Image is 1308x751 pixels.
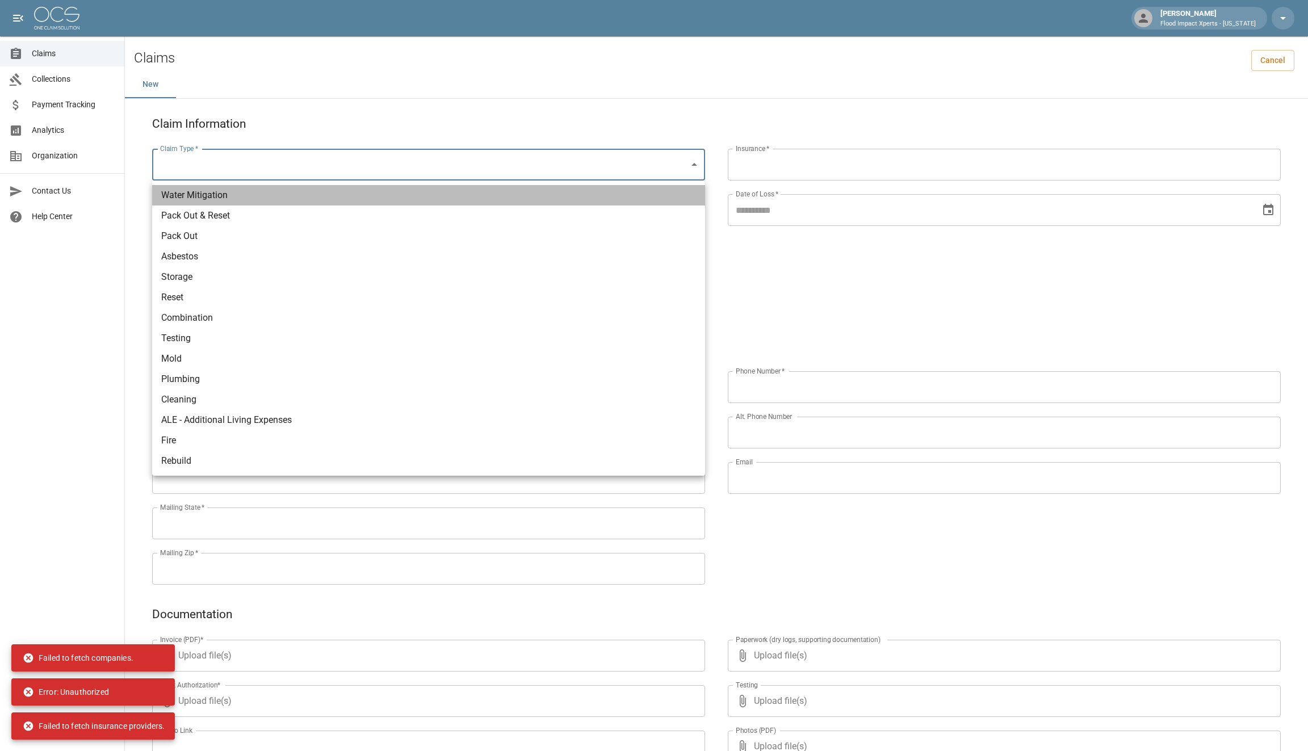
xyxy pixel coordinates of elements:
li: Mold [152,349,705,369]
li: ALE - Additional Living Expenses [152,410,705,430]
li: Pack Out [152,226,705,246]
li: Plumbing [152,369,705,389]
li: Water Mitigation [152,185,705,205]
li: Fire [152,430,705,451]
li: Cleaning [152,389,705,410]
div: Failed to fetch insurance providers. [23,716,165,736]
li: Testing [152,328,705,349]
li: Pack Out & Reset [152,205,705,226]
li: Rebuild [152,451,705,471]
div: Error: Unauthorized [23,682,109,702]
li: Storage [152,267,705,287]
div: Failed to fetch companies. [23,648,133,668]
li: Combination [152,308,705,328]
li: Reset [152,287,705,308]
li: Asbestos [152,246,705,267]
